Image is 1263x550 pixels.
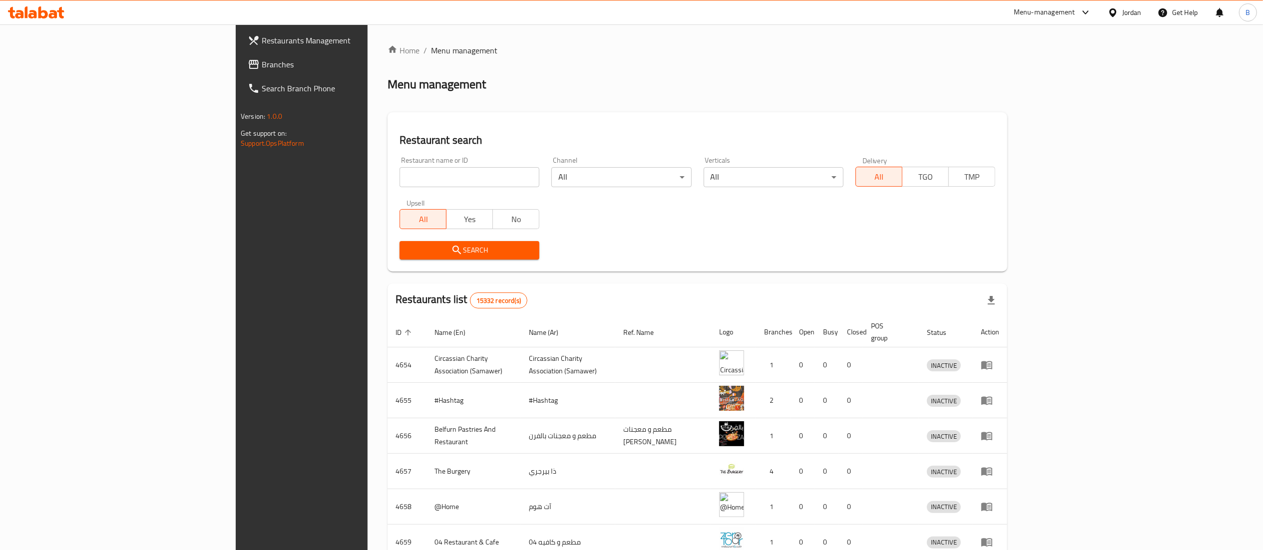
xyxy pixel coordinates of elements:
td: 0 [839,383,863,418]
span: B [1246,7,1250,18]
div: Menu [981,501,999,513]
td: آت هوم [521,489,615,525]
div: Menu [981,430,999,442]
span: POS group [871,320,907,344]
button: Search [400,241,539,260]
a: Branches [240,52,446,76]
button: All [400,209,446,229]
th: Action [973,317,1007,347]
span: No [497,212,535,227]
span: TGO [906,170,945,184]
td: 0 [791,454,815,489]
th: Closed [839,317,863,347]
span: INACTIVE [927,395,961,407]
button: TMP [948,167,995,187]
td: Belfurn Pastries And Restaurant [426,418,521,454]
h2: Restaurant search [400,133,995,148]
span: INACTIVE [927,466,961,478]
td: 0 [839,489,863,525]
td: مطعم و معجنات بالفرن [521,418,615,454]
span: INACTIVE [927,501,961,513]
button: TGO [902,167,949,187]
td: 1 [756,418,791,454]
button: Yes [446,209,493,229]
span: INACTIVE [927,360,961,371]
span: Restaurants Management [262,34,438,46]
input: Search for restaurant name or ID.. [400,167,539,187]
td: 2 [756,383,791,418]
td: @Home [426,489,521,525]
a: Search Branch Phone [240,76,446,100]
img: #Hashtag [719,386,744,411]
span: INACTIVE [927,431,961,442]
img: The Burgery [719,457,744,482]
td: #Hashtag [426,383,521,418]
span: 15332 record(s) [470,296,527,305]
label: Delivery [862,157,887,164]
div: Menu-management [1014,6,1075,18]
td: مطعم و معجنات [PERSON_NAME] [615,418,711,454]
div: Export file [979,288,1003,312]
td: ​Circassian ​Charity ​Association​ (Samawer) [426,347,521,383]
span: Name (En) [434,326,478,338]
label: Upsell [407,199,425,206]
div: All [551,167,691,187]
td: 0 [815,489,839,525]
span: ID [396,326,415,338]
td: 0 [791,418,815,454]
img: ​Circassian ​Charity ​Association​ (Samawer) [719,350,744,375]
span: Yes [450,212,489,227]
span: Search [408,244,531,257]
span: Search Branch Phone [262,82,438,94]
td: 0 [839,347,863,383]
a: Restaurants Management [240,28,446,52]
span: Menu management [431,44,497,56]
td: 0 [791,383,815,418]
span: Get support on: [241,127,287,140]
span: Branches [262,58,438,70]
span: All [860,170,898,184]
span: All [404,212,442,227]
h2: Restaurants list [396,292,527,308]
span: Version: [241,110,265,123]
td: The Burgery [426,454,521,489]
td: 0 [815,383,839,418]
img: Belfurn Pastries And Restaurant [719,421,744,446]
td: 0 [815,347,839,383]
td: #Hashtag [521,383,615,418]
span: TMP [953,170,991,184]
span: Status [927,326,959,338]
td: 0 [839,454,863,489]
span: 1.0.0 [267,110,282,123]
td: 0 [815,418,839,454]
div: INACTIVE [927,395,961,407]
td: 0 [791,347,815,383]
td: 0 [791,489,815,525]
img: @Home [719,492,744,517]
td: 1 [756,347,791,383]
td: ​Circassian ​Charity ​Association​ (Samawer) [521,347,615,383]
button: All [855,167,902,187]
th: Open [791,317,815,347]
th: Branches [756,317,791,347]
nav: breadcrumb [388,44,1007,56]
div: All [704,167,843,187]
div: Menu [981,394,999,406]
div: Menu [981,465,999,477]
a: Support.OpsPlatform [241,137,304,150]
span: INACTIVE [927,537,961,548]
th: Logo [711,317,756,347]
div: INACTIVE [927,537,961,549]
td: 0 [815,454,839,489]
div: Total records count [470,292,527,308]
td: 4 [756,454,791,489]
td: 0 [839,418,863,454]
div: Menu [981,536,999,548]
div: Menu [981,359,999,371]
td: 1 [756,489,791,525]
span: Ref. Name [623,326,667,338]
